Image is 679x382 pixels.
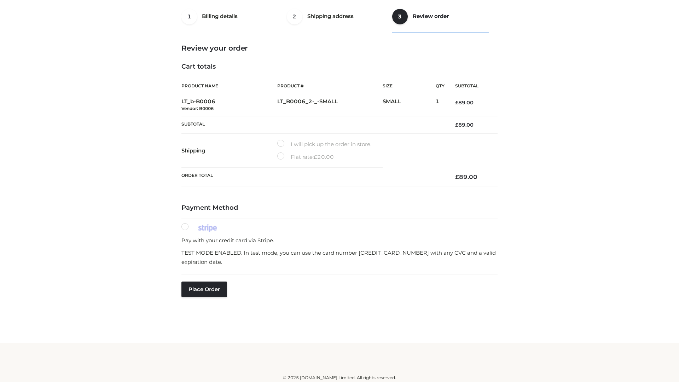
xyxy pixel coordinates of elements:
h3: Review your order [181,44,498,52]
td: 1 [436,94,445,116]
th: Order Total [181,168,445,186]
bdi: 89.00 [455,99,474,106]
td: LT_b-B0006 [181,94,277,116]
p: TEST MODE ENABLED. In test mode, you can use the card number [CREDIT_CARD_NUMBER] with any CVC an... [181,248,498,266]
bdi: 89.00 [455,122,474,128]
small: Vendor: B0006 [181,106,214,111]
th: Size [383,78,432,94]
td: SMALL [383,94,436,116]
span: £ [314,154,317,160]
div: © 2025 [DOMAIN_NAME] Limited. All rights reserved. [105,374,574,381]
th: Subtotal [181,116,445,133]
span: £ [455,122,458,128]
p: Pay with your credit card via Stripe. [181,236,498,245]
th: Product Name [181,78,277,94]
th: Qty [436,78,445,94]
label: Flat rate: [277,152,334,162]
label: I will pick up the order in store. [277,140,371,149]
bdi: 89.00 [455,173,477,180]
bdi: 20.00 [314,154,334,160]
th: Shipping [181,134,277,168]
span: £ [455,99,458,106]
th: Product # [277,78,383,94]
td: LT_B0006_2-_-SMALL [277,94,383,116]
h4: Cart totals [181,63,498,71]
h4: Payment Method [181,204,498,212]
th: Subtotal [445,78,498,94]
span: £ [455,173,459,180]
button: Place order [181,282,227,297]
